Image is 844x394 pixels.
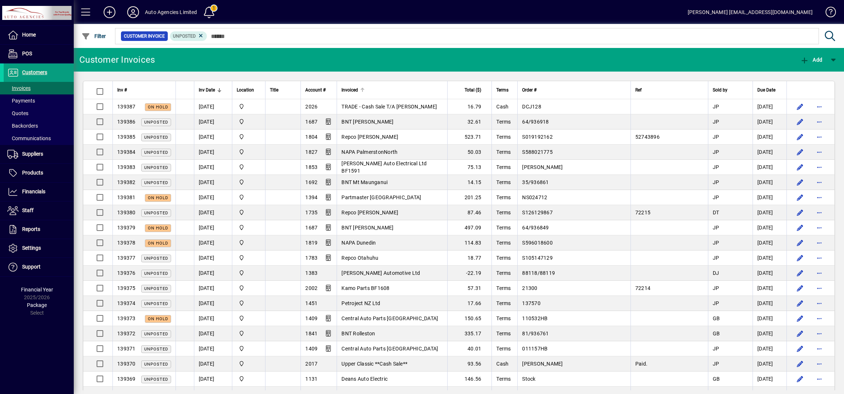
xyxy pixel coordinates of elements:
td: [DATE] [194,235,232,250]
span: JP [713,134,719,140]
span: Repco [PERSON_NAME] [341,210,398,215]
span: 139374 [117,300,136,306]
span: Repco [PERSON_NAME] [341,134,398,140]
td: [DATE] [194,341,232,356]
td: [DATE] [194,145,232,160]
span: Inv Date [199,86,215,94]
span: Products [22,170,43,176]
span: 139386 [117,119,136,125]
td: 17.66 [447,296,492,311]
span: 110532HB [522,315,548,321]
td: [DATE] [753,129,786,145]
span: Terms [496,300,511,306]
span: Unposted [144,120,168,125]
td: [DATE] [753,220,786,235]
span: 2002 [305,285,317,291]
span: 72215 [635,210,650,215]
span: Terms [496,240,511,246]
button: Edit [794,343,806,355]
span: 1783 [305,255,317,261]
button: Add [98,6,121,19]
td: [DATE] [753,281,786,296]
a: Settings [4,239,74,258]
div: Invoiced [341,86,443,94]
span: Customers [22,69,47,75]
span: 139375 [117,285,136,291]
button: More options [813,373,825,385]
span: Unposted [144,165,168,170]
a: Staff [4,201,74,220]
span: [PERSON_NAME] Auto Electrical Ltd BF1591 [341,160,427,174]
td: 497.09 [447,220,492,235]
span: Rangiora [237,178,261,186]
span: Rangiora [237,118,261,126]
div: Total ($) [452,86,488,94]
td: 50.03 [447,145,492,160]
button: Edit [794,116,806,128]
button: More options [813,161,825,173]
span: 81/936761 [522,331,549,336]
button: Edit [794,101,806,113]
span: S596018600 [522,240,553,246]
span: 139370 [117,361,136,367]
td: 335.17 [447,326,492,341]
span: Support [22,264,41,270]
button: Edit [794,297,806,309]
td: 201.25 [447,190,492,205]
span: Order # [522,86,536,94]
span: Terms [496,255,511,261]
span: BNT Rolleston [341,331,375,336]
span: 1735 [305,210,317,215]
span: 52743896 [635,134,660,140]
span: Rangiora [237,163,261,171]
span: Terms [496,86,508,94]
td: [DATE] [753,114,786,129]
span: Unposted [144,286,168,291]
span: Suppliers [22,151,43,157]
span: Petroject NZ Ltd [341,300,380,306]
td: 57.31 [447,281,492,296]
span: Unposted [144,211,168,215]
span: Rangiora [237,314,261,322]
span: Customer Invoice [124,32,165,40]
td: [DATE] [194,129,232,145]
span: Unposted [144,347,168,352]
button: More options [813,207,825,218]
button: More options [813,176,825,188]
span: Rangiora [237,103,261,111]
button: Add [798,53,824,66]
div: Title [270,86,296,94]
span: DJ [713,270,719,276]
span: Terms [496,315,511,321]
a: Reports [4,220,74,239]
span: JP [713,104,719,110]
button: Filter [80,30,108,43]
button: More options [813,267,825,279]
span: Total ($) [465,86,481,94]
a: Backorders [4,120,74,132]
span: Title [270,86,278,94]
span: 139382 [117,179,136,185]
span: Rangiora [237,329,261,338]
span: Filter [81,33,106,39]
span: Unposted [144,256,168,261]
div: Due Date [757,86,782,94]
button: More options [813,222,825,234]
td: [DATE] [194,99,232,114]
span: Package [27,302,47,308]
a: Payments [4,94,74,107]
td: [DATE] [194,326,232,341]
button: More options [813,131,825,143]
span: Due Date [757,86,775,94]
div: Auto Agencies Limited [145,6,197,18]
button: More options [813,358,825,370]
span: JP [713,346,719,352]
td: [DATE] [194,266,232,281]
div: [PERSON_NAME] [EMAIL_ADDRESS][DOMAIN_NAME] [688,6,813,18]
span: NS024712 [522,194,547,200]
td: 18.77 [447,250,492,266]
span: 1841 [305,331,317,336]
td: 150.65 [447,311,492,326]
button: More options [813,101,825,113]
span: 2026 [305,104,317,110]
